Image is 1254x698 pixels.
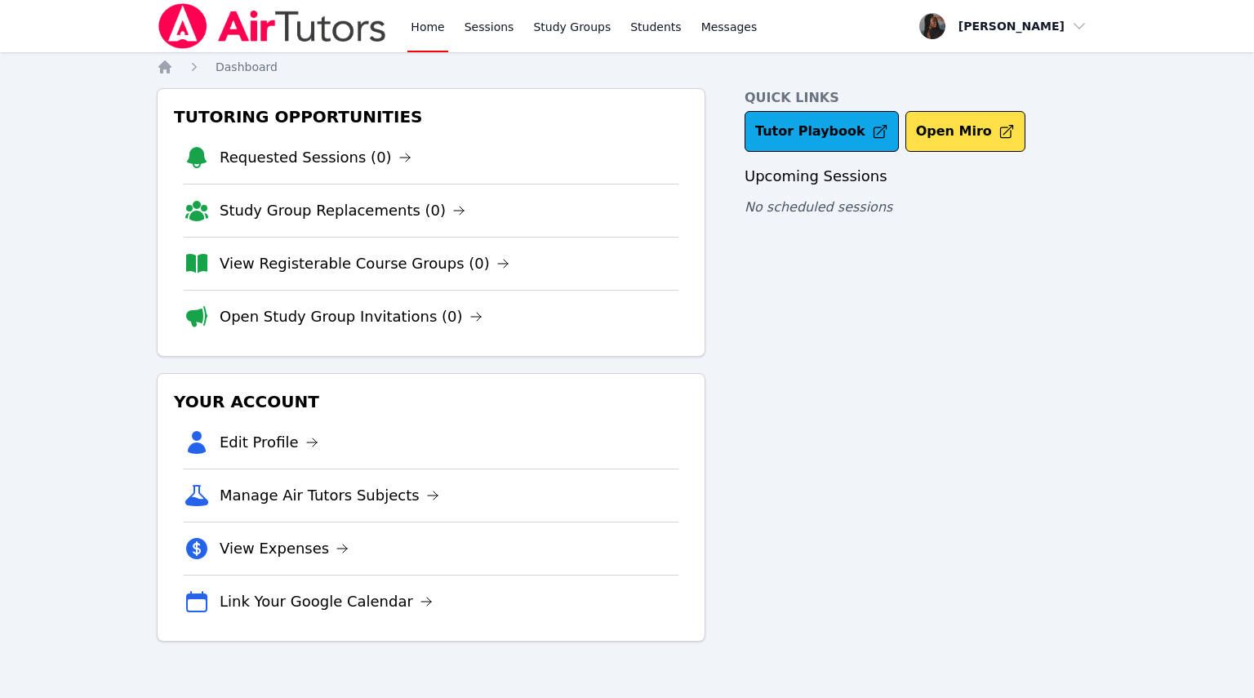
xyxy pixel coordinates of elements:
[220,252,509,275] a: View Registerable Course Groups (0)
[220,431,318,454] a: Edit Profile
[220,305,482,328] a: Open Study Group Invitations (0)
[220,590,433,613] a: Link Your Google Calendar
[701,19,758,35] span: Messages
[220,484,439,507] a: Manage Air Tutors Subjects
[157,3,388,49] img: Air Tutors
[745,199,892,215] span: No scheduled sessions
[157,59,1097,75] nav: Breadcrumb
[171,387,691,416] h3: Your Account
[745,165,1097,188] h3: Upcoming Sessions
[216,59,278,75] a: Dashboard
[220,146,411,169] a: Requested Sessions (0)
[745,111,899,152] a: Tutor Playbook
[905,111,1025,152] button: Open Miro
[745,88,1097,108] h4: Quick Links
[220,537,349,560] a: View Expenses
[220,199,465,222] a: Study Group Replacements (0)
[216,60,278,73] span: Dashboard
[171,102,691,131] h3: Tutoring Opportunities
